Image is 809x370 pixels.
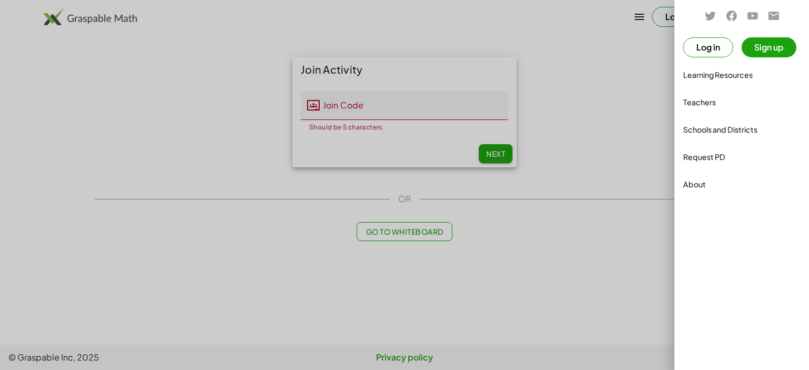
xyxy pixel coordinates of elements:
[679,62,805,87] a: Learning Resources
[742,37,796,57] button: Sign up
[683,178,801,191] div: About
[683,151,801,163] div: Request PD
[683,96,801,108] div: Teachers
[683,123,801,136] div: Schools and Districts
[683,37,733,57] button: Log in
[683,68,801,81] div: Learning Resources
[679,172,805,197] a: About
